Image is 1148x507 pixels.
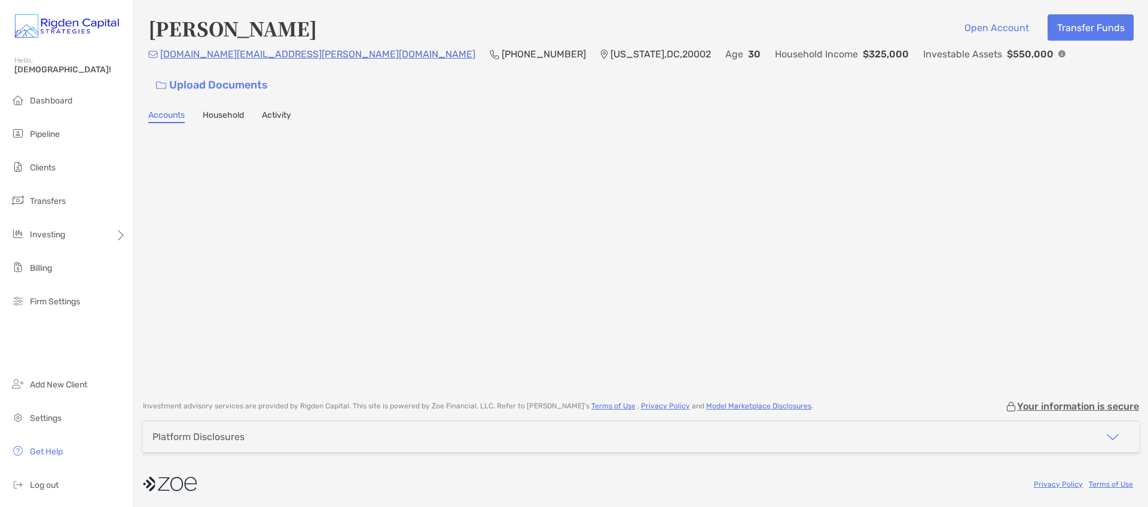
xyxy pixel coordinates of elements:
a: Accounts [148,110,185,123]
img: investing icon [11,227,25,241]
img: Location Icon [600,50,608,59]
img: add_new_client icon [11,377,25,391]
p: Investable Assets [923,47,1002,62]
button: Open Account [955,14,1038,41]
p: Investment advisory services are provided by Rigden Capital . This site is powered by Zoe Financi... [143,402,813,411]
span: Get Help [30,447,63,457]
p: $550,000 [1007,47,1054,62]
span: Settings [30,413,62,423]
a: Model Marketplace Disclosures [706,402,811,410]
span: Add New Client [30,380,87,390]
a: Privacy Policy [1034,480,1083,488]
a: Privacy Policy [641,402,690,410]
h4: [PERSON_NAME] [148,14,317,42]
span: Firm Settings [30,297,80,307]
span: Dashboard [30,96,72,106]
a: Household [203,110,244,123]
div: Platform Disclosures [152,431,245,442]
span: Pipeline [30,129,60,139]
img: clients icon [11,160,25,174]
img: pipeline icon [11,126,25,141]
span: Billing [30,263,52,273]
span: [DEMOGRAPHIC_DATA]! [14,65,126,75]
img: Phone Icon [490,50,499,59]
span: Investing [30,230,65,240]
img: button icon [156,81,166,90]
img: Info Icon [1058,50,1065,57]
p: $325,000 [863,47,909,62]
img: firm-settings icon [11,294,25,308]
p: [DOMAIN_NAME][EMAIL_ADDRESS][PERSON_NAME][DOMAIN_NAME] [160,47,475,62]
img: settings icon [11,410,25,424]
p: [PHONE_NUMBER] [502,47,586,62]
img: icon arrow [1106,430,1120,444]
p: Age [725,47,743,62]
button: Transfer Funds [1048,14,1134,41]
a: Terms of Use [591,402,636,410]
p: [US_STATE] , DC , 20002 [610,47,711,62]
img: company logo [143,471,197,497]
img: billing icon [11,260,25,274]
img: Zoe Logo [14,5,119,48]
p: Household Income [775,47,858,62]
img: transfers icon [11,193,25,207]
span: Log out [30,480,59,490]
a: Upload Documents [148,72,276,98]
p: Your information is secure [1017,401,1139,412]
a: Activity [262,110,291,123]
span: Transfers [30,196,66,206]
p: 30 [748,47,761,62]
img: dashboard icon [11,93,25,107]
img: Email Icon [148,51,158,58]
span: Clients [30,163,56,173]
img: get-help icon [11,444,25,458]
img: logout icon [11,477,25,491]
a: Terms of Use [1089,480,1133,488]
